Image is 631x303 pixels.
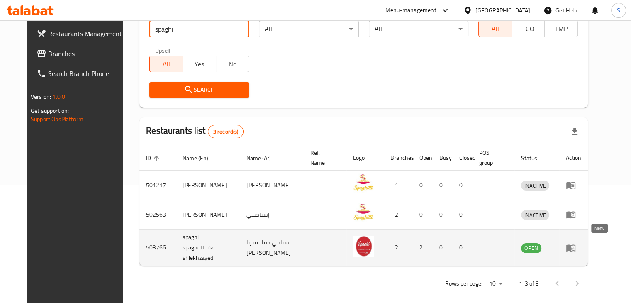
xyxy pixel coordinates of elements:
div: Rows per page: [486,278,506,290]
th: Closed [453,145,473,171]
span: Version: [31,91,51,102]
div: All [259,21,358,37]
div: [GEOGRAPHIC_DATA] [475,6,530,15]
td: إسباجيتي [240,200,304,230]
th: Logo [346,145,384,171]
span: TMP [548,23,575,35]
span: OPEN [521,243,541,253]
td: 503766 [139,230,176,266]
td: [PERSON_NAME] [176,200,239,230]
span: Name (Ar) [246,153,282,163]
div: Total records count [208,125,244,138]
input: Search for restaurant name or ID.. [149,21,249,37]
img: Spaghitti [353,203,374,223]
img: spaghi spaghetteria-shiekhzayed [353,236,374,257]
span: S [617,6,620,15]
span: 3 record(s) [208,128,244,136]
a: Branches [30,44,132,64]
td: 0 [453,230,473,266]
td: 502563 [139,200,176,230]
td: 0 [433,230,453,266]
button: All [149,56,183,72]
td: 0 [433,200,453,230]
span: INACTIVE [521,181,549,191]
span: Name (En) [183,153,219,163]
td: 0 [453,200,473,230]
button: All [478,20,512,37]
td: سباجي سباجيتيريا [PERSON_NAME] [240,230,304,266]
a: Restaurants Management [30,24,132,44]
td: 1 [384,171,413,200]
span: 1.0.0 [52,91,65,102]
th: Open [413,145,433,171]
span: No [219,58,246,70]
button: No [216,56,249,72]
span: Status [521,153,548,163]
td: [PERSON_NAME] [240,171,304,200]
p: 1-3 of 3 [519,279,539,289]
span: Restaurants Management [48,29,125,39]
h2: Restaurants list [146,125,244,138]
th: Busy [433,145,453,171]
table: enhanced table [139,145,588,266]
button: Yes [183,56,216,72]
span: INACTIVE [521,210,549,220]
span: Search Branch Phone [48,68,125,78]
td: 0 [413,200,433,230]
td: 0 [413,171,433,200]
span: TGO [515,23,542,35]
span: All [482,23,509,35]
span: ID [146,153,162,163]
span: POS group [479,148,504,168]
a: Support.OpsPlatform [31,114,83,125]
div: Menu [566,210,581,220]
label: Upsell [155,47,171,53]
td: 2 [384,200,413,230]
button: TGO [512,20,545,37]
img: Spaghitti - Maadi [353,173,374,194]
span: Search [156,85,242,95]
button: Search [149,82,249,98]
td: 0 [433,171,453,200]
div: Export file [565,122,585,142]
td: [PERSON_NAME] [176,171,239,200]
div: Menu-management [385,5,436,15]
a: Search Branch Phone [30,64,132,83]
td: 2 [384,230,413,266]
th: Action [559,145,588,171]
p: Rows per page: [445,279,482,289]
span: Branches [48,49,125,59]
div: All [369,21,468,37]
span: All [153,58,180,70]
span: Yes [186,58,213,70]
td: 501217 [139,171,176,200]
td: spaghi spaghetteria-shiekhzayed [176,230,239,266]
span: Ref. Name [310,148,336,168]
th: Branches [384,145,413,171]
div: Menu [566,180,581,190]
button: TMP [544,20,578,37]
td: 0 [453,171,473,200]
span: Get support on: [31,105,69,116]
td: 2 [413,230,433,266]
